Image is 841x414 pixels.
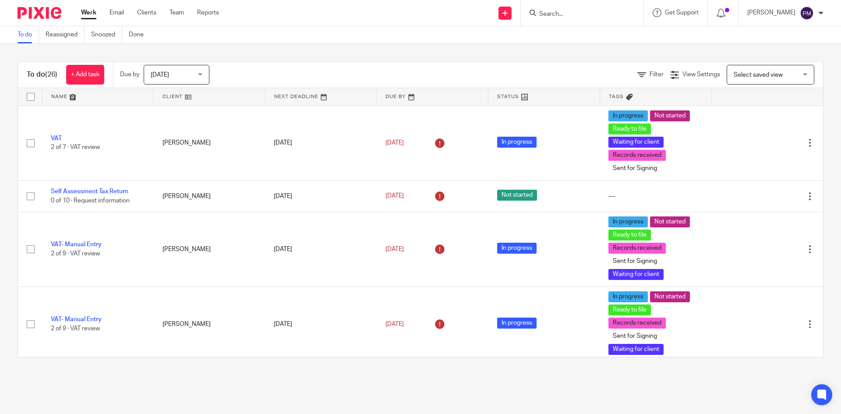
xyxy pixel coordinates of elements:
span: In progress [608,216,648,227]
span: [DATE] [385,246,404,252]
a: Snoozed [91,26,122,43]
td: [DATE] [265,106,377,180]
span: Waiting for client [608,137,664,148]
span: In progress [608,110,648,121]
td: [PERSON_NAME] [154,287,265,361]
a: VAT- Manual Entry [51,316,102,322]
span: Sent for Signing [608,256,661,267]
a: Self Assessment Tax Return [51,188,128,195]
span: [DATE] [151,72,169,78]
span: 2 of 9 · VAT review [51,326,100,332]
span: In progress [497,318,537,329]
a: Clients [137,8,156,17]
span: Not started [650,216,690,227]
span: (26) [45,71,57,78]
td: [DATE] [265,180,377,212]
h1: To do [27,70,57,79]
span: Ready to file [608,304,651,315]
span: 2 of 7 · VAT review [51,145,100,151]
span: 0 of 10 · Request information [51,198,130,204]
img: Pixie [18,7,61,19]
span: Not started [650,291,690,302]
span: Not started [650,110,690,121]
td: [PERSON_NAME] [154,212,265,287]
span: Filter [650,71,664,78]
span: Get Support [665,10,699,16]
td: [DATE] [265,212,377,287]
td: [DATE] [265,287,377,361]
span: Tags [609,94,624,99]
span: Ready to file [608,230,651,241]
span: Ready to file [608,124,651,134]
span: In progress [497,137,537,148]
img: svg%3E [800,6,814,20]
a: Work [81,8,96,17]
span: Waiting for client [608,269,664,280]
span: Waiting for client [608,344,664,355]
td: [PERSON_NAME] [154,106,265,180]
span: Records received [608,150,666,161]
span: Sent for Signing [608,163,661,174]
span: View Settings [682,71,720,78]
span: Records received [608,318,666,329]
a: + Add task [66,65,104,85]
div: --- [608,192,703,201]
a: Done [129,26,150,43]
a: VAT [51,135,62,142]
span: [DATE] [385,193,404,199]
span: 2 of 9 · VAT review [51,251,100,257]
span: Sent for Signing [608,331,661,342]
span: In progress [608,291,648,302]
span: Records received [608,243,666,254]
a: Reassigned [46,26,85,43]
a: VAT- Manual Entry [51,241,102,248]
a: Email [110,8,124,17]
span: In progress [497,243,537,254]
p: [PERSON_NAME] [747,8,795,17]
span: [DATE] [385,321,404,327]
p: Due by [120,70,139,79]
a: Reports [197,8,219,17]
span: Select saved view [734,72,783,78]
a: Team [170,8,184,17]
input: Search [538,11,617,18]
span: Not started [497,190,537,201]
span: [DATE] [385,140,404,146]
a: To do [18,26,39,43]
td: [PERSON_NAME] [154,180,265,212]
